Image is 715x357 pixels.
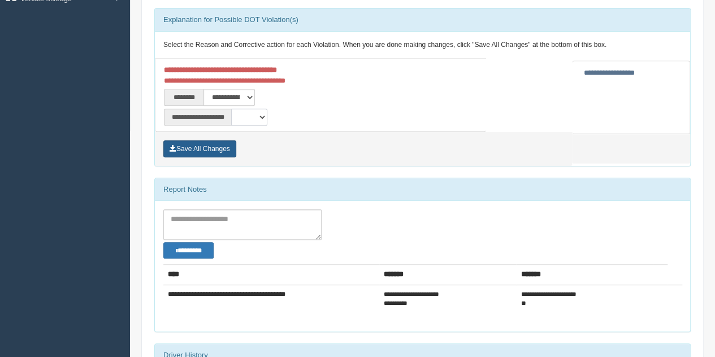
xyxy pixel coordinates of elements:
button: Change Filter Options [163,242,214,259]
button: Save [163,140,236,157]
div: Report Notes [155,178,690,201]
div: Select the Reason and Corrective action for each Violation. When you are done making changes, cli... [155,32,690,59]
div: Explanation for Possible DOT Violation(s) [155,8,690,31]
